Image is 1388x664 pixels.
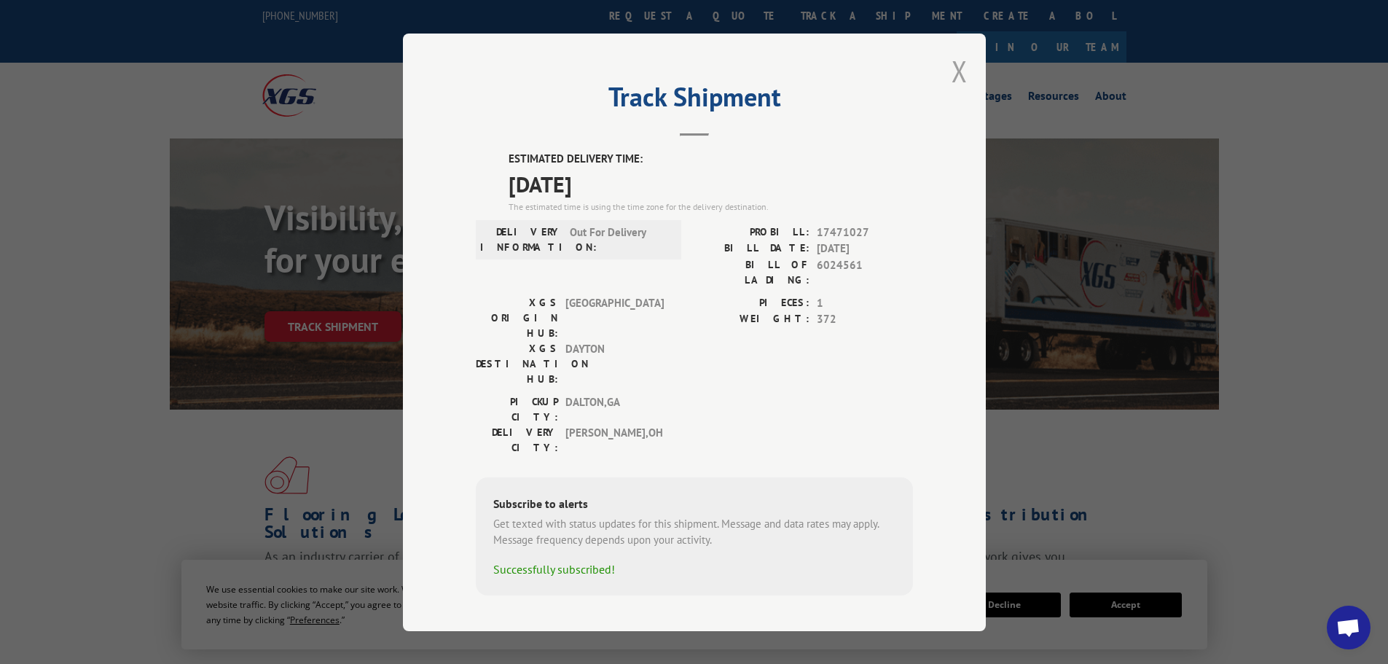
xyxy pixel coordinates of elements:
[1327,606,1371,649] div: Open chat
[694,257,809,287] label: BILL OF LADING:
[480,224,562,254] label: DELIVERY INFORMATION:
[493,515,895,548] div: Get texted with status updates for this shipment. Message and data rates may apply. Message frequ...
[694,224,809,241] label: PROBILL:
[694,241,809,257] label: BILL DATE:
[817,241,913,257] span: [DATE]
[476,394,558,424] label: PICKUP CITY:
[694,294,809,311] label: PIECES:
[509,167,913,200] span: [DATE]
[509,200,913,213] div: The estimated time is using the time zone for the delivery destination.
[565,340,664,386] span: DAYTON
[493,494,895,515] div: Subscribe to alerts
[565,424,664,455] span: [PERSON_NAME] , OH
[817,311,913,328] span: 372
[476,87,913,114] h2: Track Shipment
[493,560,895,577] div: Successfully subscribed!
[952,52,968,90] button: Close modal
[476,294,558,340] label: XGS ORIGIN HUB:
[565,394,664,424] span: DALTON , GA
[476,340,558,386] label: XGS DESTINATION HUB:
[565,294,664,340] span: [GEOGRAPHIC_DATA]
[509,151,913,168] label: ESTIMATED DELIVERY TIME:
[476,424,558,455] label: DELIVERY CITY:
[817,224,913,241] span: 17471027
[694,311,809,328] label: WEIGHT:
[570,224,668,254] span: Out For Delivery
[817,294,913,311] span: 1
[817,257,913,287] span: 6024561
